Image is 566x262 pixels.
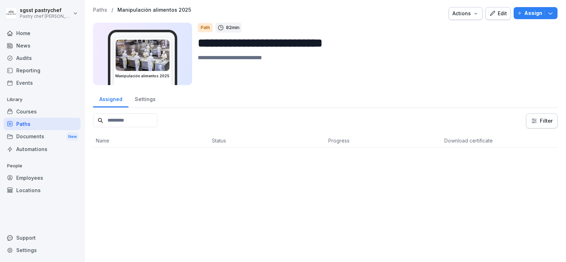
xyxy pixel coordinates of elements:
[4,172,81,184] a: Employees
[93,89,128,107] a: Assigned
[4,27,81,39] a: Home
[111,7,113,13] p: /
[4,130,81,143] div: Documents
[117,7,191,13] a: Manipulación alimentos 2025
[4,64,81,77] a: Reporting
[4,105,81,118] a: Courses
[198,23,213,32] div: Path
[325,134,441,147] th: Progress
[4,39,81,52] a: News
[485,7,511,20] button: Edit
[209,134,325,147] th: Status
[4,143,81,155] a: Automations
[4,244,81,256] a: Settings
[128,89,162,107] a: Settings
[93,7,107,13] a: Paths
[514,7,558,19] button: Assign
[93,134,209,147] th: Name
[4,232,81,244] div: Support
[531,117,553,124] div: Filter
[20,7,71,13] p: sgsst pastrychef
[4,52,81,64] a: Audits
[4,94,81,105] p: Library
[226,24,239,31] p: 82 min
[489,10,507,17] div: Edit
[115,73,170,79] h3: Manipulación alimentos 2025
[526,114,557,128] button: Filter
[4,184,81,196] a: Locations
[4,77,81,89] a: Events
[4,130,81,143] a: DocumentsNew
[524,9,542,17] p: Assign
[67,133,79,141] div: New
[4,160,81,172] p: People
[452,10,479,17] div: Actions
[4,118,81,130] a: Paths
[116,40,169,71] img: xrig9ngccgkbh355tbuziiw7.png
[20,14,71,19] p: Pastry chef [PERSON_NAME] y Cocina gourmet
[441,134,558,147] th: Download certificate
[449,7,483,20] button: Actions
